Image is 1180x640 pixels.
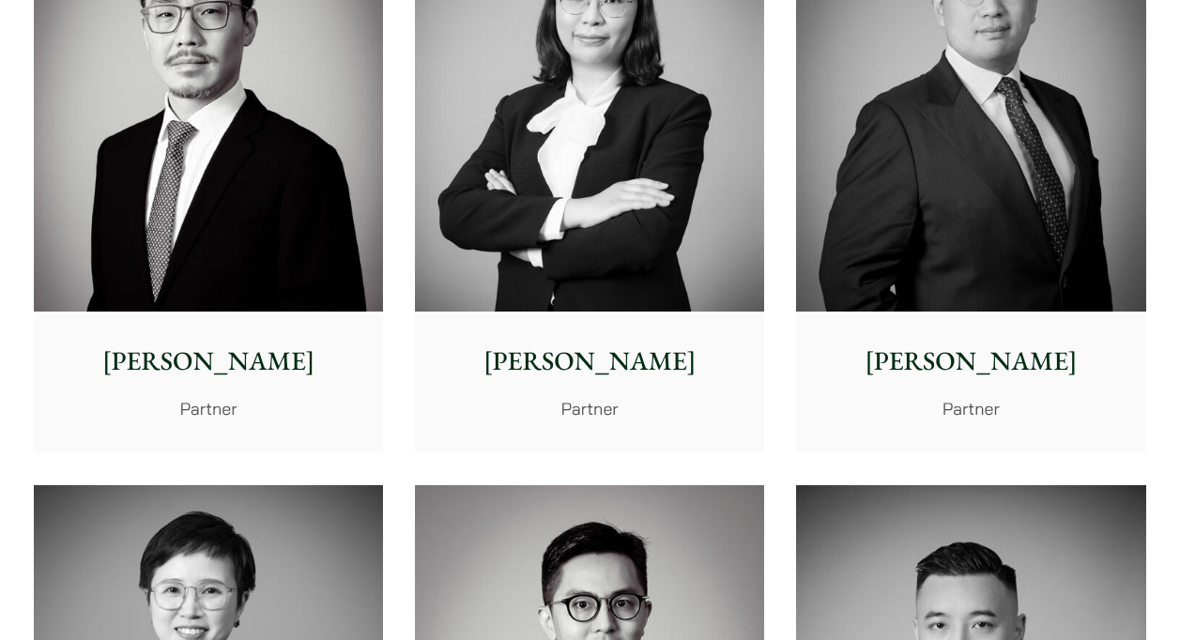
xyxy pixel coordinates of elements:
[811,342,1130,381] p: [PERSON_NAME]
[811,396,1130,421] p: Partner
[49,396,368,421] p: Partner
[430,396,749,421] p: Partner
[430,342,749,381] p: [PERSON_NAME]
[49,342,368,381] p: [PERSON_NAME]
